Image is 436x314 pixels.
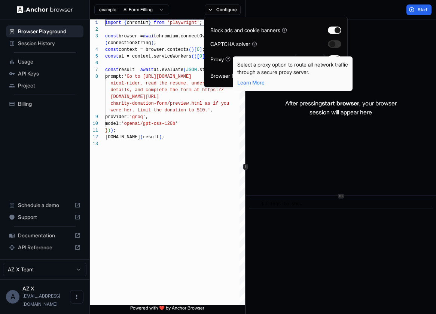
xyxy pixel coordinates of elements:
span: ] [199,47,202,52]
div: 3 [90,33,98,40]
span: Schedule a demo [18,201,71,209]
div: 11 [90,127,98,134]
span: Browser Playground [18,28,80,35]
span: ) [194,54,197,59]
span: chromium [127,20,149,25]
span: , [146,114,148,120]
span: ( [105,40,108,46]
span: ) [159,135,162,140]
span: az@osum.com [22,293,60,307]
div: 5 [90,53,98,60]
span: .stringify [197,67,224,73]
div: 2 [90,26,98,33]
span: const [105,67,119,73]
div: API Reference [6,241,83,253]
span: await [143,34,156,39]
button: Open menu [70,290,83,304]
span: ai.evaluate [154,67,183,73]
span: were her. Limit the donation to $10.' [110,108,210,113]
div: 9 [90,114,98,120]
span: } [105,128,108,133]
span: Documentation [18,232,71,239]
span: model: [105,121,121,126]
span: ai = context.serviceWorkers [119,54,191,59]
span: API Keys [18,70,80,77]
div: 12 [90,134,98,141]
div: 7 [90,67,98,73]
span: [DOMAIN_NAME][URL] [110,94,159,99]
div: Documentation [6,230,83,241]
span: Usage [18,58,80,65]
span: ( [189,47,191,52]
span: JSON [186,67,197,73]
span: ; [154,40,156,46]
div: CAPTCHA solver [210,40,257,48]
span: ( [140,135,143,140]
button: Configure [205,4,241,15]
span: chromium.connectOverCDP [156,34,219,39]
div: Support [6,211,83,223]
span: No logs to show [262,201,302,207]
div: 6 [90,60,98,67]
div: Project [6,80,83,92]
span: { [124,20,126,25]
div: 13 [90,141,98,147]
span: 0 [197,47,199,52]
span: result = [119,67,140,73]
span: 'openai/gpt-oss-120b' [121,121,178,126]
span: context = browser.contexts [119,47,189,52]
button: Start [406,4,432,15]
div: Session History [6,37,83,49]
span: 0 [199,54,202,59]
span: const [105,34,119,39]
span: ) [191,47,194,52]
button: 🇺🇸 US [295,54,325,64]
span: Session History [18,40,80,47]
span: const [105,54,119,59]
span: connectionString [108,40,151,46]
span: ( [191,54,194,59]
div: Schedule a demo [6,199,83,211]
span: ( [183,67,186,73]
span: Billing [18,100,80,108]
span: example: [99,7,118,13]
span: start browser [322,99,359,107]
span: API Reference [18,244,71,251]
span: prompt: [105,74,124,79]
span: ​ [253,200,256,208]
span: Powered with ❤️ by Anchor Browser [130,305,204,314]
span: const [105,47,119,52]
span: provider: [105,114,129,120]
div: 4 [90,46,98,53]
a: Learn More [237,79,265,86]
span: ) [110,128,113,133]
span: 'Go to [URL][DOMAIN_NAME] [124,74,191,79]
div: Usage [6,56,83,68]
div: 10 [90,120,98,127]
div: Browser Profile [210,72,253,80]
span: Project [18,82,80,89]
div: 8 [90,73,98,80]
div: Block ads and cookie banners [210,26,287,34]
span: [DOMAIN_NAME] [105,135,140,140]
span: ) [108,128,110,133]
span: } [148,20,151,25]
span: , [210,108,213,113]
p: After pressing , your browser session will appear here [285,99,397,117]
span: browser = [119,34,143,39]
span: 'playwright' [167,20,199,25]
span: ) [151,40,153,46]
span: import [105,20,121,25]
span: ; [113,128,116,133]
span: nicol-rider, read the resume, understand the [110,81,229,86]
span: from [154,20,165,25]
span: ; [162,135,164,140]
div: API Keys [6,68,83,80]
img: Anchor Logo [17,6,73,13]
span: AZ X [22,285,34,292]
div: Select a proxy option to route all network traffic through a secure proxy server. [237,61,348,76]
span: ; [199,20,202,25]
span: await [140,67,154,73]
div: Billing [6,98,83,110]
div: A [6,290,19,304]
